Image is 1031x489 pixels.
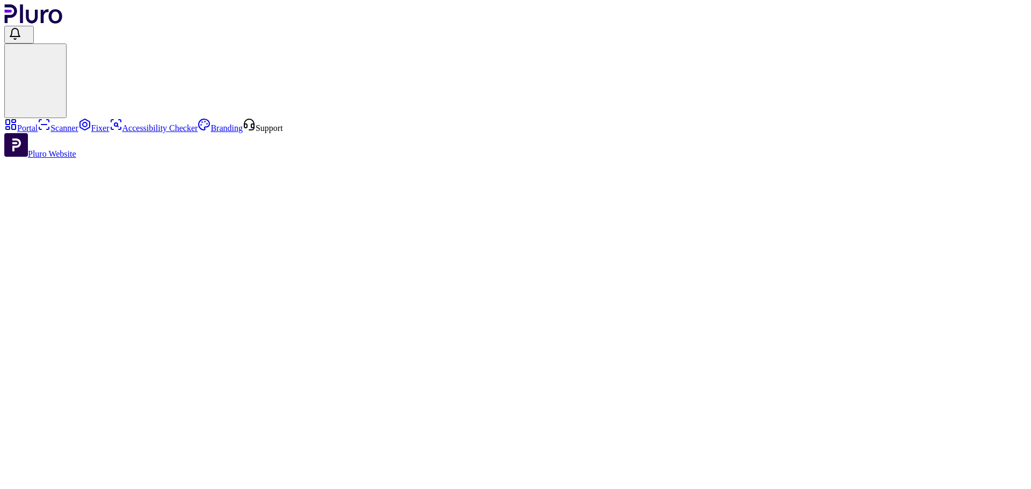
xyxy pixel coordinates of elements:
a: Portal [4,123,38,133]
a: Open Support screen [243,123,283,133]
button: Open notifications, you have 128 new notifications [4,26,34,43]
a: Fixer [78,123,110,133]
a: Branding [198,123,243,133]
a: Logo [4,16,63,25]
a: Scanner [38,123,78,133]
a: Open Pluro Website [4,149,76,158]
button: gila c [4,43,67,118]
aside: Sidebar menu [4,118,1027,159]
a: Accessibility Checker [110,123,198,133]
